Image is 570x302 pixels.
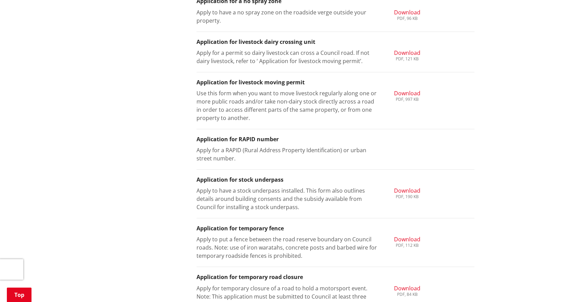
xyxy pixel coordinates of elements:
[539,273,563,298] iframe: Messenger Launcher
[197,49,378,65] p: Apply for a permit so dairy livestock can cross a Council road. If not dairy livestock, refer to ...
[197,8,378,25] p: Apply to have a no spray zone on the roadside verge outside your property.
[394,195,420,199] div: PDF, 190 KB
[394,186,420,199] a: Download PDF, 190 KB
[394,89,420,101] a: Download PDF, 997 KB
[197,146,378,162] p: Apply for a RAPID (Rural Address Property Identification) or urban street number.
[394,285,420,292] span: Download
[197,186,378,211] p: Apply to have a stock underpass installed. This form also outlines details around building consen...
[394,89,420,97] span: Download
[394,8,420,21] a: Download PDF, 96 KB
[197,235,378,260] p: Apply to put a fence between the road reserve boundary on Council roads. Note: use of iron warata...
[394,235,420,247] a: Download PDF, 112 KB
[197,225,474,232] h3: Application for temporary fence
[394,187,420,194] span: Download
[394,284,420,297] a: Download PDF, 84 KB
[197,89,378,122] p: Use this form when you want to move livestock regularly along one or more public roads and/or tak...
[197,79,474,86] h3: Application for livestock moving permit
[394,243,420,247] div: PDF, 112 KB
[394,292,420,297] div: PDF, 84 KB
[394,49,420,61] a: Download PDF, 121 KB
[394,57,420,61] div: PDF, 121 KB
[197,136,474,143] h3: Application for RAPID number
[197,39,474,45] h3: Application for livestock dairy crossing unit
[394,9,420,16] span: Download
[197,274,474,280] h3: Application for temporary road closure
[394,49,420,57] span: Download
[197,177,474,183] h3: Application for stock underpass
[394,235,420,243] span: Download
[394,16,420,21] div: PDF, 96 KB
[7,288,31,302] a: Top
[394,97,420,101] div: PDF, 997 KB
